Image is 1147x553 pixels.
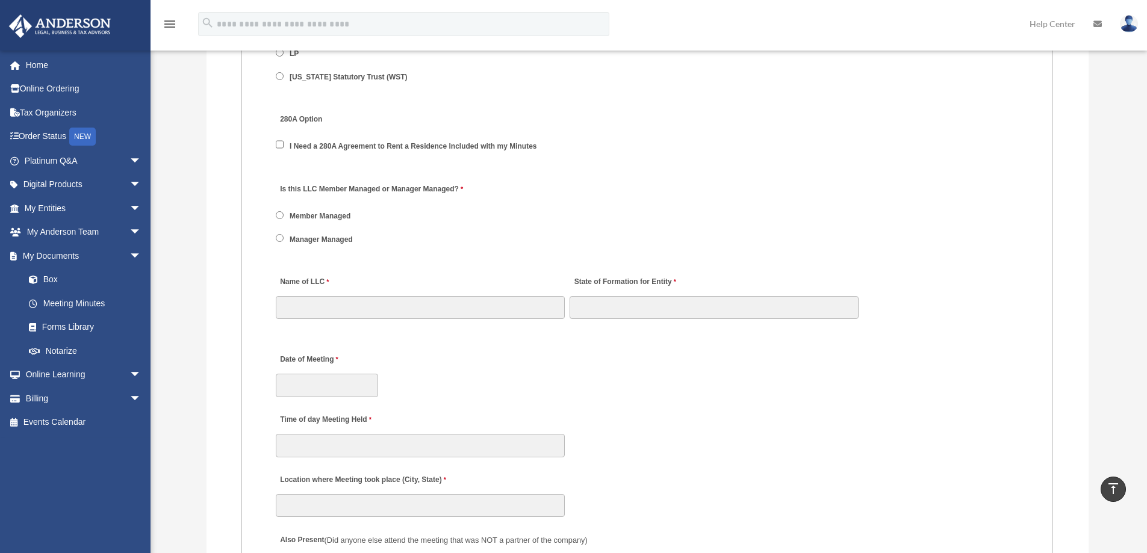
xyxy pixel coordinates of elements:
[129,386,154,411] span: arrow_drop_down
[8,220,160,244] a: My Anderson Teamarrow_drop_down
[129,173,154,197] span: arrow_drop_down
[1106,481,1121,496] i: vertical_align_top
[17,291,154,315] a: Meeting Minutes
[1101,477,1126,502] a: vertical_align_top
[276,412,390,428] label: Time of day Meeting Held
[163,17,177,31] i: menu
[276,532,591,548] label: Also Present
[129,196,154,221] span: arrow_drop_down
[8,173,160,197] a: Digital Productsarrow_drop_down
[69,128,96,146] div: NEW
[129,220,154,245] span: arrow_drop_down
[5,14,114,38] img: Anderson Advisors Platinum Portal
[163,21,177,31] a: menu
[8,196,160,220] a: My Entitiesarrow_drop_down
[17,268,160,292] a: Box
[276,112,390,128] label: 280A Option
[276,472,449,489] label: Location where Meeting took place (City, State)
[286,141,541,152] label: I Need a 280A Agreement to Rent a Residence Included with my Minutes
[276,181,466,197] label: Is this LLC Member Managed or Manager Managed?
[17,339,160,363] a: Notarize
[8,386,160,410] a: Billingarrow_drop_down
[8,410,160,434] a: Events Calendar
[17,315,160,339] a: Forms Library
[8,77,160,101] a: Online Ordering
[276,274,332,291] label: Name of LLC
[129,149,154,173] span: arrow_drop_down
[129,244,154,268] span: arrow_drop_down
[286,234,357,245] label: Manager Managed
[8,100,160,125] a: Tax Organizers
[325,536,588,545] span: (Did anyone else attend the meeting that was NOT a partner of the company)
[286,49,303,60] label: LP
[276,352,390,368] label: Date of Meeting
[129,363,154,388] span: arrow_drop_down
[286,211,355,222] label: Member Managed
[8,244,160,268] a: My Documentsarrow_drop_down
[570,274,679,291] label: State of Formation for Entity
[8,53,160,77] a: Home
[201,16,214,29] i: search
[8,363,160,387] a: Online Learningarrow_drop_down
[8,125,160,149] a: Order StatusNEW
[8,149,160,173] a: Platinum Q&Aarrow_drop_down
[286,72,412,82] label: [US_STATE] Statutory Trust (WST)
[1120,15,1138,32] img: User Pic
